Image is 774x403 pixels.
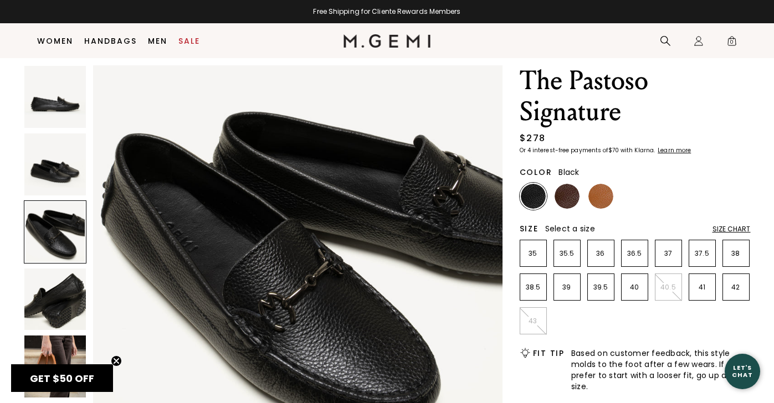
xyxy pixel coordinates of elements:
[608,146,619,154] klarna-placement-style-amount: $70
[726,38,737,49] span: 0
[111,355,122,366] button: Close teaser
[520,65,751,127] h1: The Pastoso Signature
[555,184,580,209] img: Chocolate
[554,283,580,292] p: 39
[588,184,613,209] img: Tan
[520,132,546,145] div: $278
[520,224,539,233] h2: Size
[725,364,760,378] div: Let's Chat
[723,283,749,292] p: 42
[148,37,167,45] a: Men
[37,37,73,45] a: Women
[344,34,430,48] img: M.Gemi
[520,168,552,177] h2: Color
[655,249,681,258] p: 37
[554,249,580,258] p: 35.5
[84,37,137,45] a: Handbags
[545,223,595,234] span: Select a size
[689,249,715,258] p: 37.5
[571,348,751,392] span: Based on customer feedback, this style molds to the foot after a few wears. If you prefer to star...
[24,268,86,330] img: The Pastoso Signature
[11,364,113,392] div: GET $50 OFFClose teaser
[689,283,715,292] p: 41
[588,283,614,292] p: 39.5
[521,184,546,209] img: Black
[657,147,691,154] a: Learn more
[24,66,86,128] img: The Pastoso Signature
[520,317,546,325] p: 43
[658,146,691,154] klarna-placement-style-cta: Learn more
[622,283,648,292] p: 40
[622,249,648,258] p: 36.5
[30,371,94,385] span: GET $50 OFF
[588,249,614,258] p: 36
[520,146,608,154] klarna-placement-style-body: Or 4 interest-free payments of
[558,167,579,178] span: Black
[520,283,546,292] p: 38.5
[533,349,565,358] h2: Fit Tip
[520,249,546,258] p: 35
[713,225,751,234] div: Size Chart
[723,249,749,258] p: 38
[178,37,200,45] a: Sale
[24,335,86,397] img: The Pastoso Signature
[621,146,657,154] klarna-placement-style-body: with Klarna
[24,133,86,195] img: The Pastoso Signature
[655,283,681,292] p: 40.5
